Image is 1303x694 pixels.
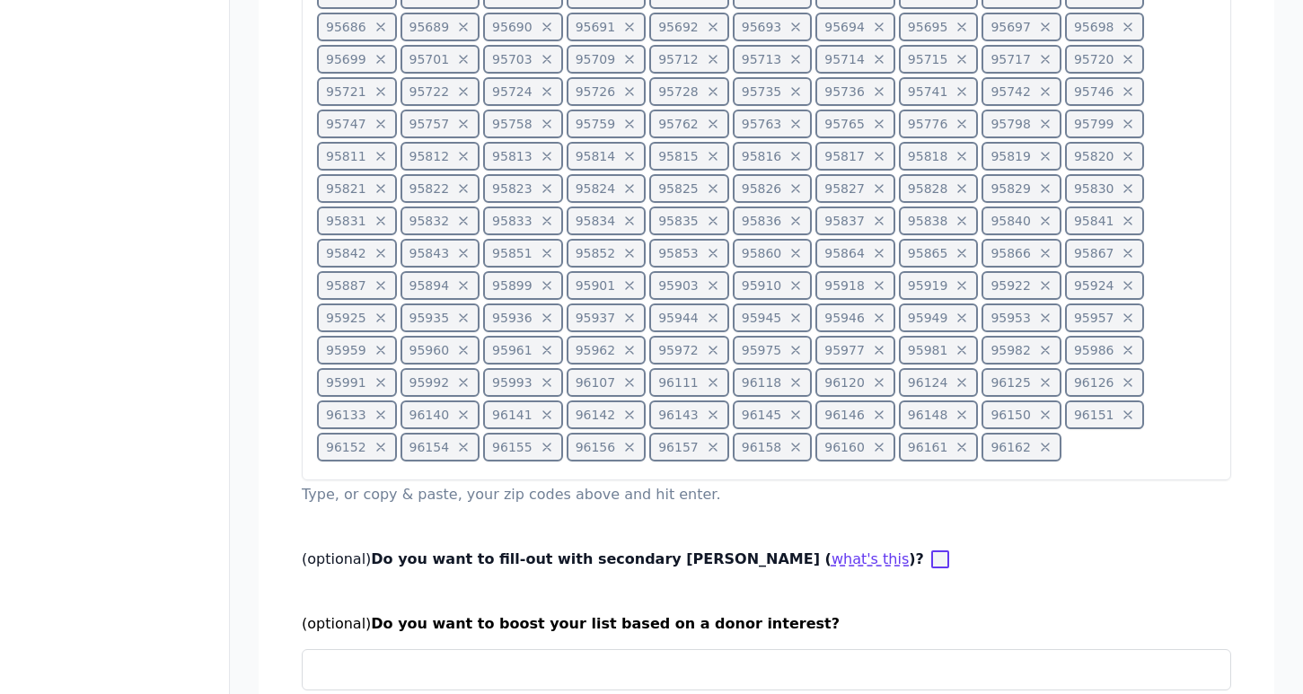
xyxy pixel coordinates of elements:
[1065,206,1145,235] span: 95841
[483,206,563,235] span: 95833
[401,336,480,365] span: 95960
[982,400,1061,429] span: 96150
[1065,142,1145,171] span: 95820
[899,433,979,461] span: 96161
[317,303,397,332] span: 95925
[899,174,979,203] span: 95828
[483,45,563,74] span: 95703
[815,433,895,461] span: 96160
[567,142,647,171] span: 95814
[649,336,729,365] span: 95972
[649,45,729,74] span: 95712
[733,206,813,235] span: 95836
[317,368,397,397] span: 95991
[1065,174,1145,203] span: 95830
[567,77,647,106] span: 95726
[567,174,647,203] span: 95824
[401,142,480,171] span: 95812
[317,336,397,365] span: 95959
[649,142,729,171] span: 95815
[401,45,480,74] span: 95701
[733,77,813,106] span: 95735
[483,271,563,300] span: 95899
[401,368,480,397] span: 95992
[401,110,480,138] span: 95757
[815,206,895,235] span: 95837
[815,77,895,106] span: 95736
[483,368,563,397] span: 95993
[401,271,480,300] span: 95894
[982,77,1061,106] span: 95742
[1065,13,1145,41] span: 95698
[899,206,979,235] span: 95838
[483,336,563,365] span: 95961
[733,368,813,397] span: 96118
[317,400,397,429] span: 96133
[317,174,397,203] span: 95821
[401,433,480,461] span: 96154
[317,77,397,106] span: 95721
[401,303,480,332] span: 95935
[899,13,979,41] span: 95695
[899,110,979,138] span: 95776
[733,303,813,332] span: 95945
[982,271,1061,300] span: 95922
[1065,45,1145,74] span: 95720
[1065,271,1145,300] span: 95924
[982,239,1061,268] span: 95866
[899,45,979,74] span: 95715
[815,336,895,365] span: 95977
[483,303,563,332] span: 95936
[1065,77,1145,106] span: 95746
[982,142,1061,171] span: 95819
[1065,239,1145,268] span: 95867
[733,271,813,300] span: 95910
[649,13,729,41] span: 95692
[899,77,979,106] span: 95741
[899,303,979,332] span: 95949
[733,400,813,429] span: 96145
[1065,336,1145,365] span: 95986
[899,368,979,397] span: 96124
[649,368,729,397] span: 96111
[483,400,563,429] span: 96141
[317,271,397,300] span: 95887
[982,110,1061,138] span: 95798
[982,206,1061,235] span: 95840
[1065,303,1145,332] span: 95957
[733,142,813,171] span: 95816
[733,239,813,268] span: 95860
[982,433,1061,461] span: 96162
[815,368,895,397] span: 96120
[567,336,647,365] span: 95962
[982,303,1061,332] span: 95953
[567,271,647,300] span: 95901
[1065,110,1145,138] span: 95799
[899,239,979,268] span: 95865
[649,77,729,106] span: 95728
[832,549,909,570] button: (optional)Do you want to fill-out with secondary [PERSON_NAME] ()?
[317,13,397,41] span: 95686
[401,13,480,41] span: 95689
[733,45,813,74] span: 95713
[317,142,397,171] span: 95811
[1065,400,1145,429] span: 96151
[899,271,979,300] span: 95919
[982,13,1061,41] span: 95697
[371,615,840,632] span: Do you want to boost your list based on a donor interest?
[483,433,563,461] span: 96155
[483,142,563,171] span: 95813
[567,433,647,461] span: 96156
[815,110,895,138] span: 95765
[401,77,480,106] span: 95722
[483,110,563,138] span: 95758
[317,45,397,74] span: 95699
[401,239,480,268] span: 95843
[401,400,480,429] span: 96140
[483,77,563,106] span: 95724
[815,45,895,74] span: 95714
[649,433,729,461] span: 96157
[649,174,729,203] span: 95825
[317,239,397,268] span: 95842
[733,433,813,461] span: 96158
